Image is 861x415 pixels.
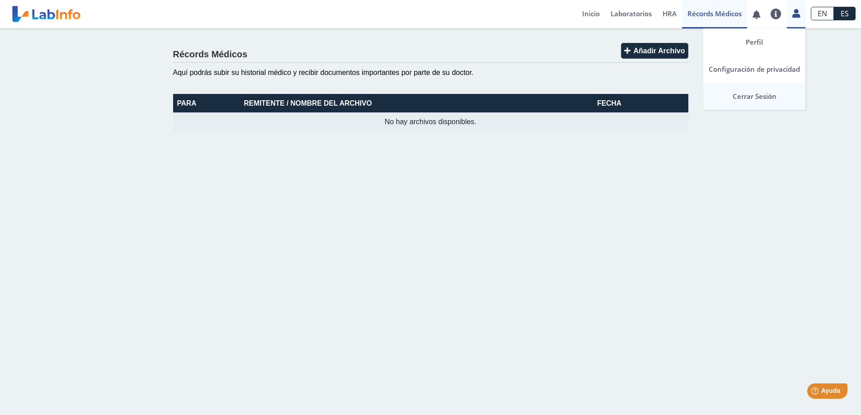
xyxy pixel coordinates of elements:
h4: Récords Médicos [173,49,248,60]
span: HRA [663,9,677,18]
span: Aquí podrás subir su historial médico y recibir documentos importantes por parte de su doctor. [173,69,474,76]
span: Añadir Archivo [633,47,685,55]
a: Configuración de privacidad [703,56,805,83]
a: ES [834,7,856,20]
th: Fecha [570,94,649,112]
th: Para [173,94,240,112]
a: Cerrar Sesión [703,83,805,110]
th: Remitente / Nombre del Archivo [240,94,570,112]
span: No hay archivos disponibles. [385,118,476,126]
button: Añadir Archivo [621,43,688,59]
a: Perfil [703,28,805,56]
iframe: Help widget launcher [781,380,851,405]
a: EN [811,7,834,20]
